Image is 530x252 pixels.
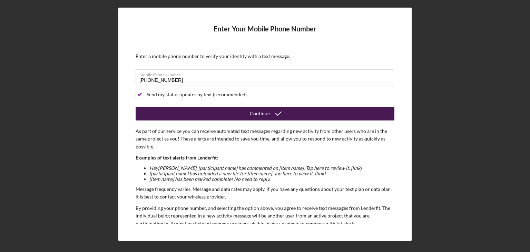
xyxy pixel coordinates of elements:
[147,92,247,97] div: Send my status updates by text (recommended)
[136,204,394,227] p: By providing your phone number, and selecting the option above, you agree to receive text message...
[136,154,394,162] p: Examples of text alerts from Lenderfit:
[136,107,394,120] button: Continue
[136,185,394,201] p: Message frequency varies. Message and data rates may apply. If you have any questions about your ...
[136,25,394,43] h4: Enter Your Mobile Phone Number
[136,54,394,59] div: Enter a mobile phone number to verify your identity with a text message.
[149,165,394,171] li: Hey [PERSON_NAME] , [participant name] has commented on [item name]. Tap here to review it. [link]
[250,107,270,120] div: Continue
[149,171,394,176] li: [participant name] has uploaded a new file for [item name]. Tap here to view it. [link]
[136,127,394,151] p: As part of our service you can receive automated text messages regarding new activity from other ...
[139,70,394,77] label: Mobile Phone Number
[149,176,394,182] li: [item name] has been marked complete! No need to reply.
